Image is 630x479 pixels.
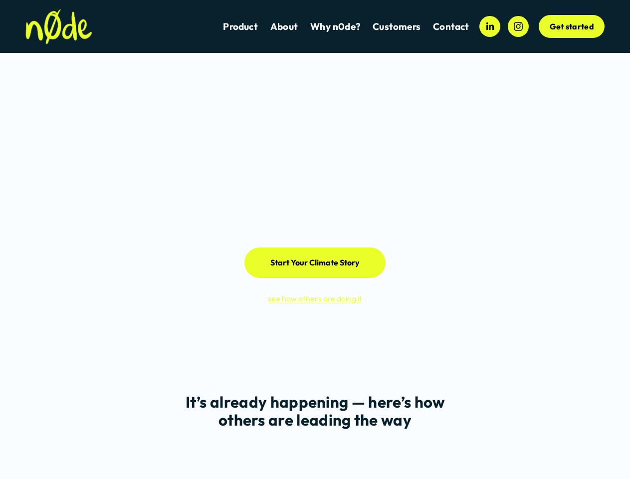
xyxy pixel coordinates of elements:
[172,393,459,429] h3: It’s already happening — here’s how others are leading the way
[373,21,420,32] span: Customers
[270,20,298,33] a: About
[433,20,469,33] a: Contact
[74,116,556,188] h1: Every business has a climate story worth telling
[223,20,257,33] a: Product
[25,9,92,44] img: n0de
[310,20,360,33] a: Why n0de?
[479,16,500,37] a: LinkedIn
[373,20,420,33] a: folder dropdown
[508,16,529,37] a: Instagram
[539,15,605,38] a: Get started
[196,194,434,237] p: We help you cut emissions, unlock savings, and turn sustainability into a story your team, custom...
[268,293,362,303] a: see how others are doing it
[244,247,385,278] a: Start Your Climate Story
